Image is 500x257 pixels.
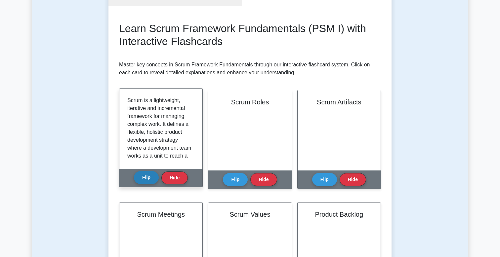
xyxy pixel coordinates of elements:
h2: Product Backlog [306,210,373,218]
h2: Learn Scrum Framework Fundamentals (PSM I) with Interactive Flashcards [119,22,381,48]
button: Hide [250,173,277,186]
p: Master key concepts in Scrum Framework Fundamentals through our interactive flashcard system. Cli... [119,61,381,77]
h2: Scrum Values [216,210,283,218]
h2: Scrum Roles [216,98,283,106]
button: Flip [134,171,159,184]
button: Flip [223,173,248,186]
button: Hide [340,173,366,186]
h2: Scrum Meetings [127,210,194,218]
h2: Scrum Artifacts [306,98,373,106]
button: Flip [312,173,337,186]
button: Hide [161,171,188,184]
